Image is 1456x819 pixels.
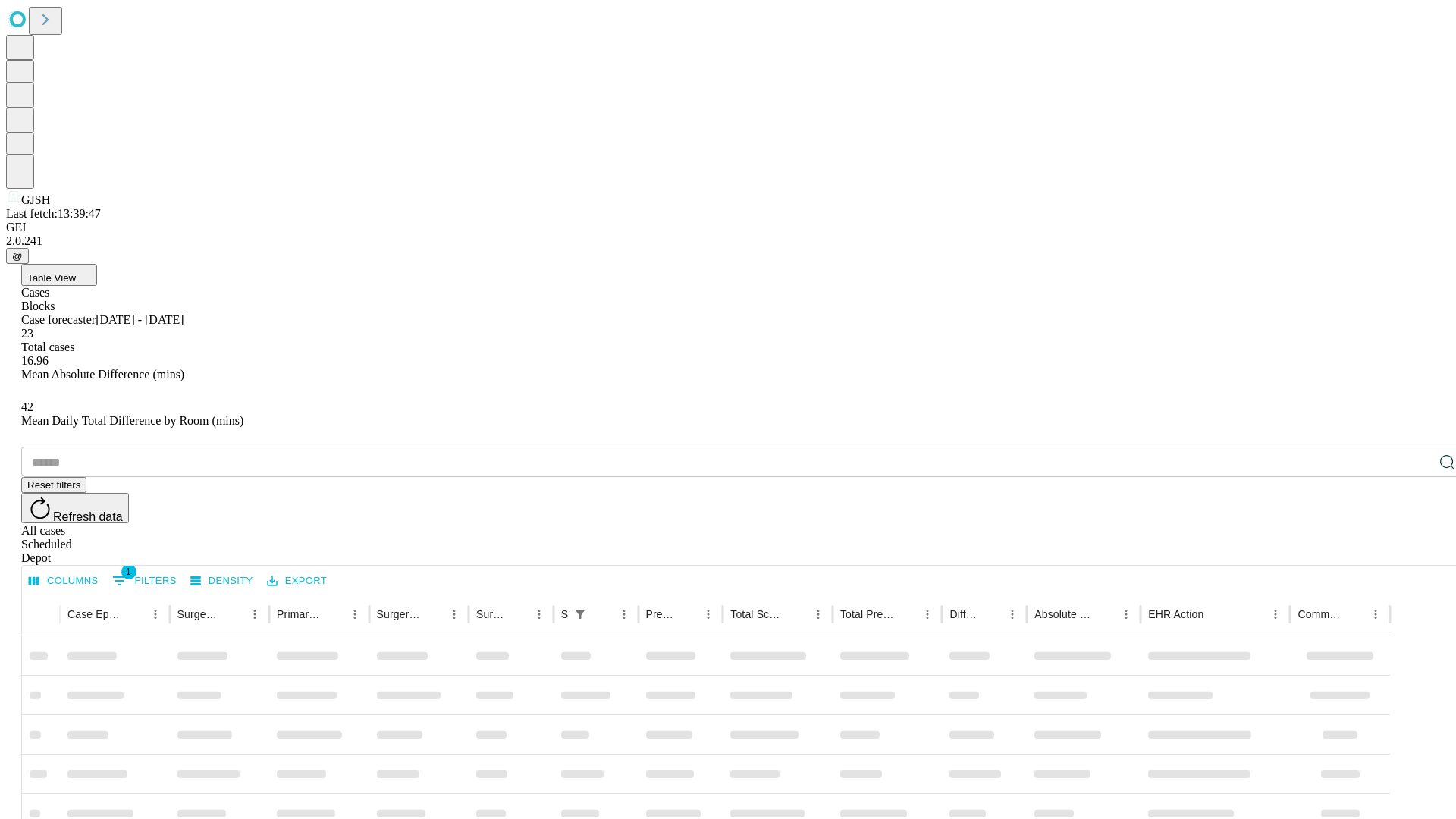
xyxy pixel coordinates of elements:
[570,604,591,625] div: 1 active filter
[223,604,244,625] button: Sort
[613,604,635,625] button: Menu
[6,207,101,220] span: Last fetch: 13:39:47
[1002,604,1023,625] button: Menu
[840,608,895,620] div: Total Predicted Duration
[476,608,506,620] div: Surgery Date
[377,608,421,620] div: Surgery Name
[676,604,698,625] button: Sort
[21,340,74,353] span: Total cases
[1148,608,1203,620] div: EHR Action
[981,604,1002,625] button: Sort
[96,313,184,326] span: [DATE] - [DATE]
[108,569,180,593] button: Show filters
[21,313,96,326] span: Case forecaster
[21,414,243,427] span: Mean Daily Total Difference by Room (mins)
[124,604,145,625] button: Sort
[21,477,86,493] button: Reset filters
[21,368,184,381] span: Mean Absolute Difference (mins)
[507,604,529,625] button: Sort
[1265,604,1286,625] button: Menu
[277,608,321,620] div: Primary Service
[67,608,122,620] div: Case Epic Id
[21,493,129,523] button: Refresh data
[21,264,97,286] button: Table View
[422,604,444,625] button: Sort
[21,327,33,340] span: 23
[21,400,33,413] span: 42
[53,510,123,523] span: Refresh data
[1344,604,1365,625] button: Sort
[344,604,366,625] button: Menu
[570,604,591,625] button: Show filters
[25,570,102,593] button: Select columns
[917,604,938,625] button: Menu
[323,604,344,625] button: Sort
[646,608,676,620] div: Predicted In Room Duration
[786,604,808,625] button: Sort
[6,248,29,264] button: @
[187,570,257,593] button: Density
[949,608,979,620] div: Difference
[145,604,166,625] button: Menu
[1116,604,1137,625] button: Menu
[263,570,331,593] button: Export
[27,479,80,491] span: Reset filters
[1034,608,1093,620] div: Absolute Difference
[730,608,785,620] div: Total Scheduled Duration
[6,221,1450,234] div: GEI
[177,608,221,620] div: Surgeon Name
[244,604,265,625] button: Menu
[21,193,50,206] span: GJSH
[529,604,550,625] button: Menu
[1365,604,1386,625] button: Menu
[896,604,917,625] button: Sort
[121,564,136,579] span: 1
[698,604,719,625] button: Menu
[27,272,76,284] span: Table View
[1205,604,1226,625] button: Sort
[12,250,23,262] span: @
[21,354,49,367] span: 16.96
[592,604,613,625] button: Sort
[6,234,1450,248] div: 2.0.241
[808,604,829,625] button: Menu
[444,604,465,625] button: Menu
[1094,604,1116,625] button: Sort
[561,608,568,620] div: Scheduled In Room Duration
[1298,608,1341,620] div: Comments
